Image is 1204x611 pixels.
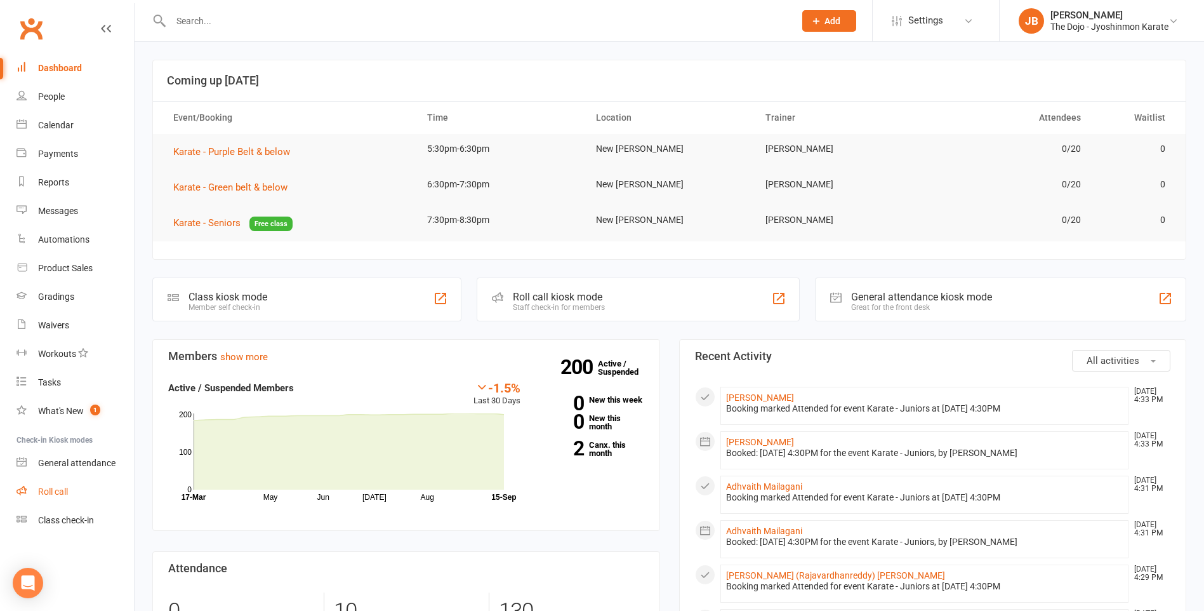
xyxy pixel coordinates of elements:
div: Waivers [38,320,69,330]
span: Karate - Green belt & below [173,182,288,193]
time: [DATE] 4:29 PM [1128,565,1170,582]
a: People [17,83,134,111]
div: Open Intercom Messenger [13,568,43,598]
time: [DATE] 4:31 PM [1128,476,1170,493]
td: 0/20 [923,134,1092,164]
td: 6:30pm-7:30pm [416,170,585,199]
div: General attendance kiosk mode [851,291,992,303]
td: 0/20 [923,205,1092,235]
button: Karate - Purple Belt & below [173,144,299,159]
div: Class kiosk mode [189,291,267,303]
a: Adhvaith Mailagani [726,526,802,536]
div: Messages [38,206,78,216]
div: Roll call kiosk mode [513,291,605,303]
input: Search... [167,12,786,30]
th: Event/Booking [162,102,416,134]
th: Trainer [754,102,923,134]
div: What's New [38,406,84,416]
a: Class kiosk mode [17,506,134,535]
th: Location [585,102,753,134]
div: Booked: [DATE] 4:30PM for the event Karate - Juniors, by [PERSON_NAME] [726,537,1123,547]
div: [PERSON_NAME] [1050,10,1168,21]
time: [DATE] 4:31 PM [1128,521,1170,537]
a: General attendance kiosk mode [17,449,134,478]
a: Dashboard [17,54,134,83]
a: Messages [17,197,134,225]
a: [PERSON_NAME] [726,393,794,403]
span: 1 [90,405,100,415]
div: Staff check-in for members [513,303,605,312]
td: [PERSON_NAME] [754,205,923,235]
div: Automations [38,234,89,245]
td: New [PERSON_NAME] [585,134,753,164]
a: Clubworx [15,13,47,44]
button: Karate - Green belt & below [173,180,296,195]
button: Add [802,10,856,32]
strong: 2 [539,439,584,458]
div: Last 30 Days [473,380,520,408]
span: Karate - Purple Belt & below [173,146,290,158]
div: The Dojo - Jyoshinmon Karate [1050,21,1168,32]
a: 0New this week [539,396,644,404]
div: Booking marked Attended for event Karate - Juniors at [DATE] 4:30PM [726,403,1123,414]
span: All activities [1087,355,1139,366]
td: 5:30pm-6:30pm [416,134,585,164]
a: Tasks [17,368,134,397]
div: Tasks [38,377,61,387]
a: 0New this month [539,414,644,431]
td: 7:30pm-8:30pm [416,205,585,235]
button: All activities [1072,350,1170,372]
div: General attendance [38,458,116,468]
a: Workouts [17,340,134,368]
th: Waitlist [1092,102,1177,134]
div: -1.5% [473,380,520,394]
time: [DATE] 4:33 PM [1128,387,1170,404]
div: Class check-in [38,515,94,525]
td: 0 [1092,134,1177,164]
div: Booking marked Attended for event Karate - Juniors at [DATE] 4:30PM [726,492,1123,503]
div: Booked: [DATE] 4:30PM for the event Karate - Juniors, by [PERSON_NAME] [726,448,1123,459]
div: Payments [38,149,78,159]
div: Gradings [38,292,74,302]
a: Payments [17,140,134,168]
h3: Attendance [168,562,644,575]
div: Workouts [38,349,76,359]
td: [PERSON_NAME] [754,170,923,199]
a: show more [220,351,268,363]
span: Add [824,16,840,26]
td: New [PERSON_NAME] [585,170,753,199]
a: Calendar [17,111,134,140]
a: Gradings [17,283,134,311]
td: [PERSON_NAME] [754,134,923,164]
a: What's New1 [17,397,134,426]
div: Product Sales [38,263,93,273]
div: JB [1019,8,1044,34]
strong: Active / Suspended Members [168,382,294,394]
h3: Coming up [DATE] [167,74,1172,87]
div: Roll call [38,487,68,497]
td: New [PERSON_NAME] [585,205,753,235]
div: People [38,91,65,102]
span: Free class [249,217,293,231]
a: Automations [17,225,134,254]
strong: 200 [560,358,598,377]
h3: Recent Activity [695,350,1171,363]
strong: 0 [539,412,584,431]
h3: Members [168,350,644,363]
a: [PERSON_NAME] (Rajavardhanreddy) [PERSON_NAME] [726,570,945,581]
button: Karate - SeniorsFree class [173,215,293,231]
th: Attendees [923,102,1092,134]
th: Time [416,102,585,134]
time: [DATE] 4:33 PM [1128,432,1170,448]
td: 0 [1092,205,1177,235]
a: Adhvaith Mailagani [726,481,802,492]
div: Great for the front desk [851,303,992,312]
div: Reports [38,177,69,187]
a: Product Sales [17,254,134,283]
a: Waivers [17,311,134,340]
span: Settings [908,6,943,35]
td: 0 [1092,170,1177,199]
div: Calendar [38,120,74,130]
span: Karate - Seniors [173,217,241,229]
td: 0/20 [923,170,1092,199]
